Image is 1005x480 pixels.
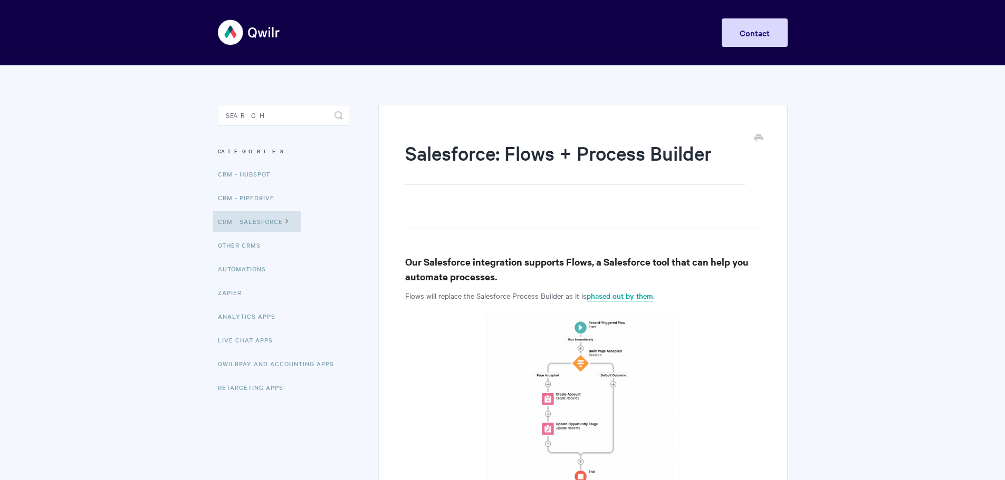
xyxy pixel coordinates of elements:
[405,254,760,284] h3: Our Salesforce integration supports Flows, a Salesforce tool that can help you automate processes.
[218,105,349,126] input: Search
[218,258,274,279] a: Automations
[218,353,342,374] a: QwilrPay and Accounting Apps
[218,377,291,398] a: Retargeting Apps
[218,163,278,184] a: CRM - HubSpot
[405,289,760,302] p: Flows will replace the Salesforce Process Builder as it is .
[218,282,250,303] a: Zapier
[218,142,349,161] h3: Categories
[754,133,763,145] a: Print this Article
[587,290,653,302] a: phased out by them
[405,140,744,185] h1: Salesforce: Flows + Process Builder
[213,211,301,232] a: CRM - Salesforce
[218,187,282,208] a: CRM - Pipedrive
[218,306,283,327] a: Analytics Apps
[218,329,281,350] a: Live Chat Apps
[722,18,788,47] a: Contact
[218,13,281,52] img: Qwilr Help Center
[218,234,269,256] a: Other CRMs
